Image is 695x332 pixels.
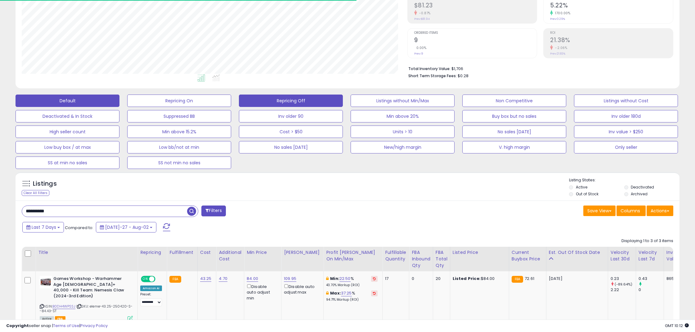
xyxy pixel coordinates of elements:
[550,37,673,45] h2: 21.38%
[65,225,93,231] span: Compared to:
[239,141,343,153] button: No sales [DATE]
[666,249,682,262] div: Inv. value
[453,276,481,281] b: Listed Price:
[140,292,162,306] div: Preset:
[53,276,129,300] b: Games Workshop - Warhammer Age [DEMOGRAPHIC_DATA]+ 40,000 - Kill Team: Nemesis Claw (2024-3rd Edi...
[666,276,680,281] div: 865.00
[414,46,427,50] small: 0.00%
[436,276,445,281] div: 20
[22,222,64,232] button: Last 7 Days
[219,249,241,262] div: Additional Cost
[385,249,406,262] div: Fulfillable Quantity
[55,316,65,321] span: FBA
[647,206,673,216] button: Actions
[351,95,455,107] button: Listings without Min/Max
[201,206,226,216] button: Filters
[462,95,566,107] button: Non Competitive
[22,190,49,196] div: Clear All Filters
[414,52,423,55] small: Prev: 9
[611,249,633,262] div: Velocity Last 30d
[247,283,276,301] div: Disable auto adjust min
[96,222,156,232] button: [DATE]-27 - Aug-02
[617,206,646,216] button: Columns
[33,179,57,188] h5: Listings
[284,249,321,256] div: [PERSON_NAME]
[6,323,108,329] div: seller snap | |
[453,276,504,281] div: $84.00
[127,141,231,153] button: Low bb/not at min
[169,276,181,283] small: FBA
[16,95,119,107] button: Default
[414,31,537,35] span: Ordered Items
[284,276,296,282] a: 109.95
[414,37,537,45] h2: 9
[351,141,455,153] button: New/high margin
[53,323,79,329] a: Terms of Use
[341,290,352,296] a: 37.25
[569,177,679,183] p: Listing States:
[32,224,56,230] span: Last 7 Days
[462,126,566,138] button: No sales [DATE]
[512,276,523,283] small: FBA
[40,304,133,313] span: | SKU: eleme-43.25-250420-S--84.43-ST
[239,126,343,138] button: Cost > $50
[631,184,654,190] label: Deactivated
[40,316,54,321] span: All listings currently available for purchase on Amazon
[247,249,279,256] div: Min Price
[576,191,599,197] label: Out of Stock
[550,2,673,10] h2: 5.22%
[574,110,678,122] button: Inv older 180d
[16,110,119,122] button: Deactivated & In Stock
[639,276,664,281] div: 0.43
[639,287,664,293] div: 0
[324,247,383,271] th: The percentage added to the cost of goods (COGS) that forms the calculator for Min & Max prices.
[549,276,603,281] p: [DATE]
[326,276,378,287] div: %
[105,224,149,230] span: [DATE]-27 - Aug-02
[408,64,669,72] li: $1,706
[574,141,678,153] button: Only seller
[639,249,661,262] div: Velocity Last 7d
[16,126,119,138] button: High seller count
[512,249,544,262] div: Current Buybox Price
[52,304,75,309] a: B0DH4WPSSJ
[6,323,29,329] strong: Copyright
[330,276,339,281] b: Min:
[412,249,430,269] div: FBA inbound Qty
[127,126,231,138] button: Min above 15.2%
[553,46,567,50] small: -2.06%
[576,184,587,190] label: Active
[385,276,404,281] div: 17
[351,110,455,122] button: Min above 20%
[665,323,689,329] span: 2025-08-10 10:12 GMT
[550,31,673,35] span: ROI
[326,283,378,287] p: 43.70% Markup (ROI)
[583,206,616,216] button: Save View
[200,249,214,256] div: Cost
[127,157,231,169] button: SS not min no sales
[525,276,534,281] span: 72.61
[549,249,605,256] div: Est. Out Of Stock Date
[284,283,319,295] div: Disable auto adjust max
[574,126,678,138] button: Inv value > $250
[330,290,341,296] b: Max:
[412,276,428,281] div: 0
[417,11,431,15] small: -0.87%
[219,276,227,282] a: 4.70
[414,17,430,21] small: Prev: $81.94
[462,110,566,122] button: Buy box but no sales
[408,66,451,71] b: Total Inventory Value:
[574,95,678,107] button: Listings without Cost
[141,277,149,282] span: ON
[631,191,648,197] label: Archived
[611,287,636,293] div: 2.22
[247,276,258,282] a: 84.00
[621,238,673,244] div: Displaying 1 to 3 of 3 items
[553,11,570,15] small: 1700.00%
[80,323,108,329] a: Privacy Policy
[326,249,380,262] div: Profit [PERSON_NAME] on Min/Max
[615,282,632,287] small: (-89.64%)
[239,110,343,122] button: Inv older 90
[550,52,565,55] small: Prev: 21.83%
[326,298,378,302] p: 94.71% Markup (ROI)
